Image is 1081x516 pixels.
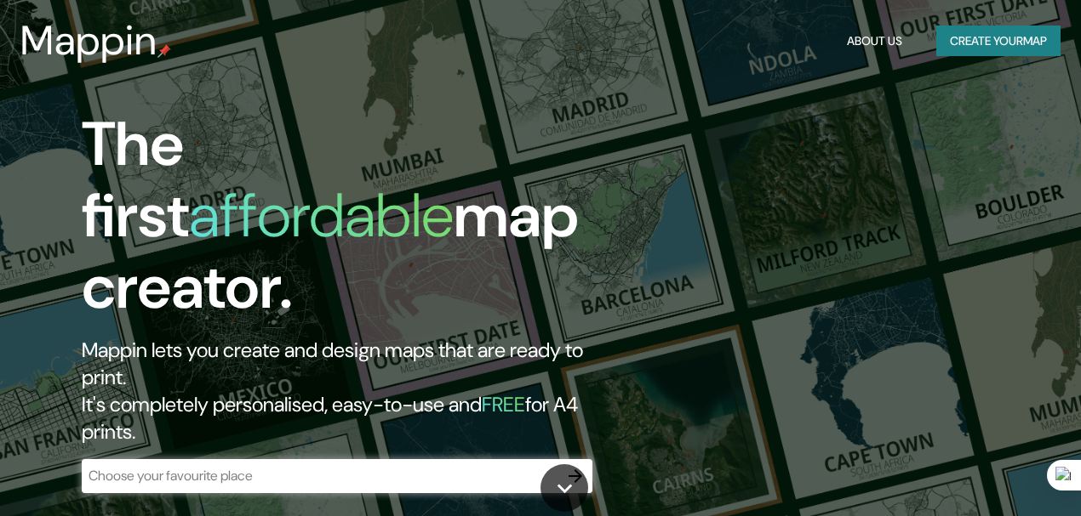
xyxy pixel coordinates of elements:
[482,391,525,417] h5: FREE
[82,466,558,485] input: Choose your favourite place
[20,17,157,65] h3: Mappin
[936,26,1061,57] button: Create yourmap
[82,337,622,445] h2: Mappin lets you create and design maps that are ready to print. It's completely personalised, eas...
[929,450,1062,497] iframe: Help widget launcher
[189,176,454,255] h1: affordable
[840,26,909,57] button: About Us
[82,109,622,337] h1: The first map creator.
[157,44,171,58] img: mappin-pin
